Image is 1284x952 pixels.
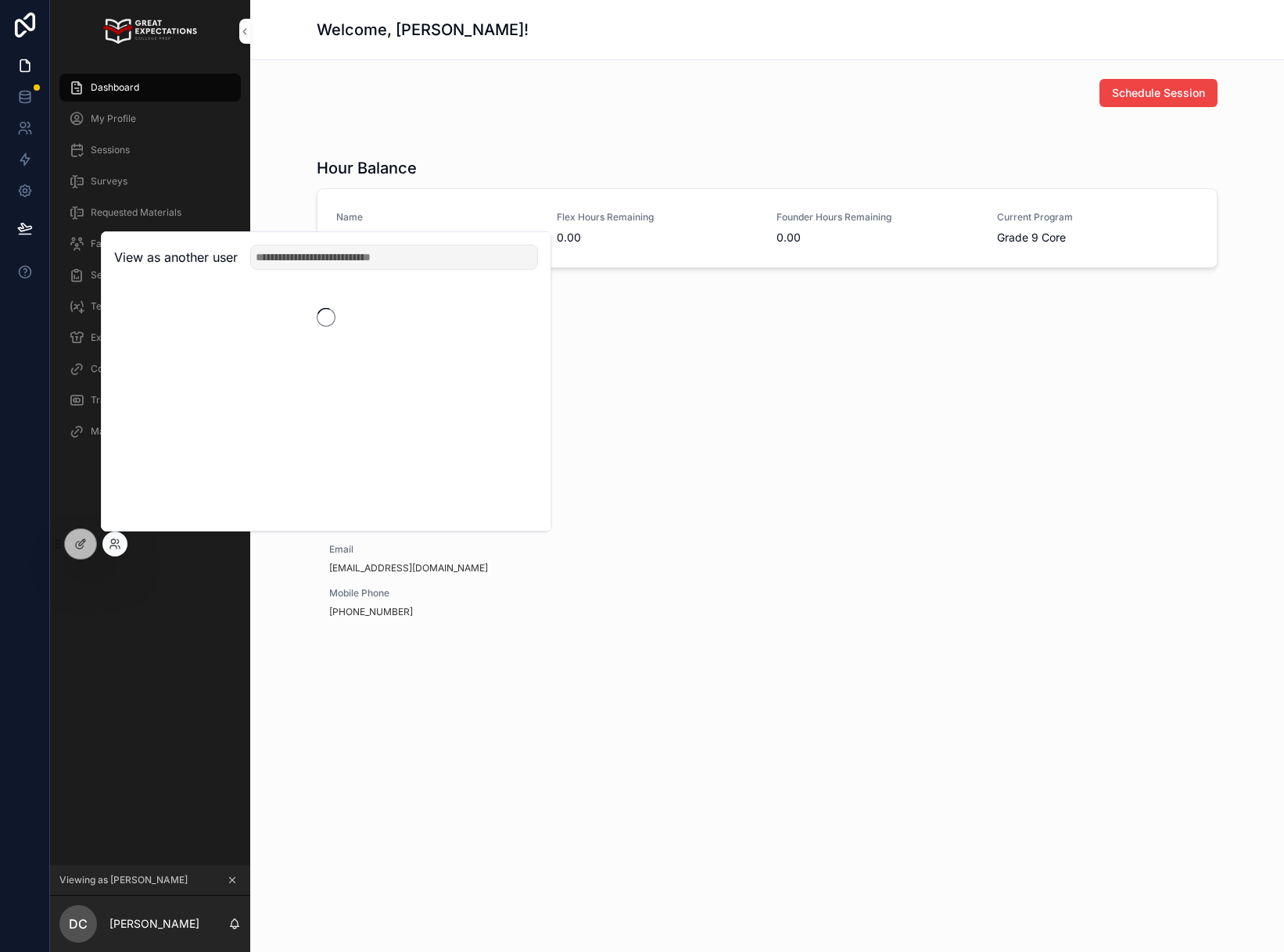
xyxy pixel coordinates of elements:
a: Dashboard [59,73,241,102]
span: Current Program [997,211,1199,224]
span: Schedule Session [1112,85,1205,101]
span: Session Reports [91,269,162,281]
a: Session Reports [59,261,241,289]
span: 0.00 [776,230,978,245]
div: scrollable content [50,63,250,466]
span: Test Scores [91,300,143,313]
a: Test Scores [59,292,241,320]
a: Family [59,230,241,258]
span: My Profile [91,113,136,125]
a: Surveys [59,167,241,195]
img: App logo [103,19,196,44]
span: Transactions [91,394,148,406]
span: Requested Materials [91,206,181,219]
h1: Welcome, [PERSON_NAME]! [317,19,529,41]
span: [PERSON_NAME] [336,230,538,245]
span: DC [69,914,88,933]
span: Sessions [91,144,130,156]
a: Requested Materials [59,199,241,227]
a: [EMAIL_ADDRESS][DOMAIN_NAME] [329,562,488,574]
button: Schedule Session [1099,79,1218,107]
span: Family [91,238,120,250]
span: Make a Purchase [91,425,168,438]
h2: View as another user [114,248,238,267]
span: Dashboard [91,81,139,94]
span: Mobile Phone [329,587,604,599]
span: Extracurriculars [91,331,163,344]
h1: Hour Balance [317,157,417,179]
span: Flex Hours Remaining [557,211,759,224]
a: CounselMore [59,355,241,383]
a: [PHONE_NUMBER] [329,606,413,618]
a: Sessions [59,136,241,164]
span: Viewing as [PERSON_NAME] [59,874,188,886]
span: Surveys [91,175,127,188]
p: [PERSON_NAME] [109,916,199,932]
span: Name [336,211,538,224]
span: Founder Hours Remaining [776,211,978,224]
a: Extracurriculars [59,324,241,352]
a: My Profile [59,105,241,133]
span: Email [329,543,604,556]
span: 0.00 [557,230,759,245]
span: Grade 9 Core [997,230,1199,245]
a: Transactions [59,386,241,414]
span: CounselMore [91,363,150,375]
a: Make a Purchase [59,417,241,446]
